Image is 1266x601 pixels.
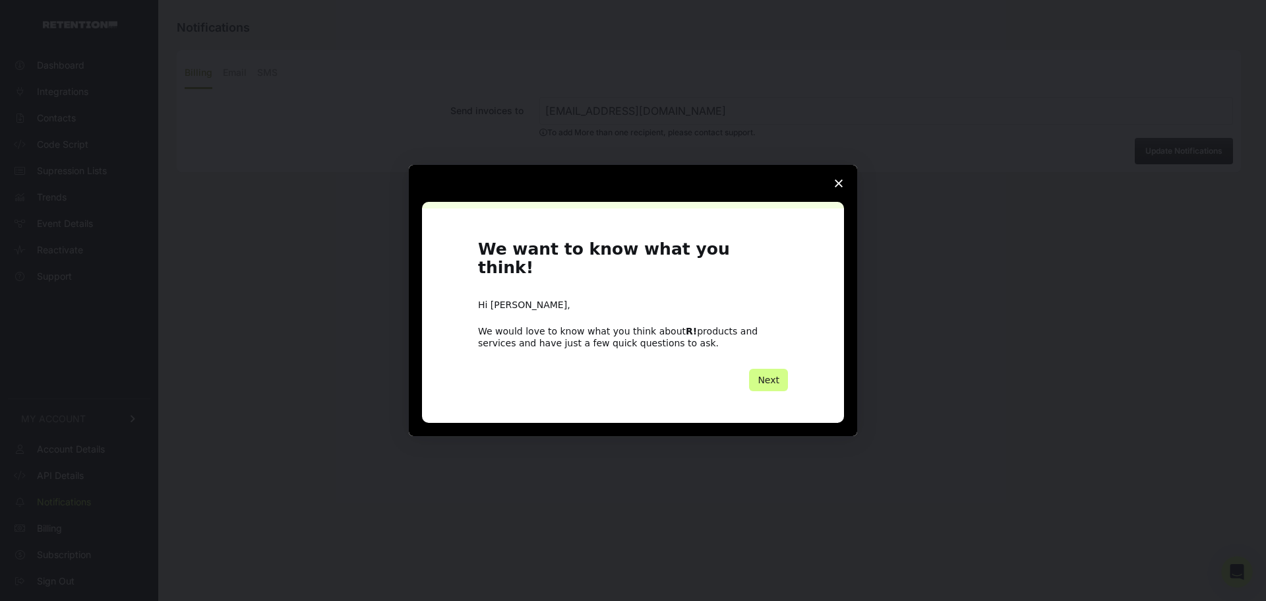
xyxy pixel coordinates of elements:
h1: We want to know what you think! [478,240,788,286]
div: Hi [PERSON_NAME], [478,299,788,312]
b: R! [686,326,697,336]
span: Close survey [820,165,857,202]
button: Next [749,369,788,391]
div: We would love to know what you think about products and services and have just a few quick questi... [478,325,788,349]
